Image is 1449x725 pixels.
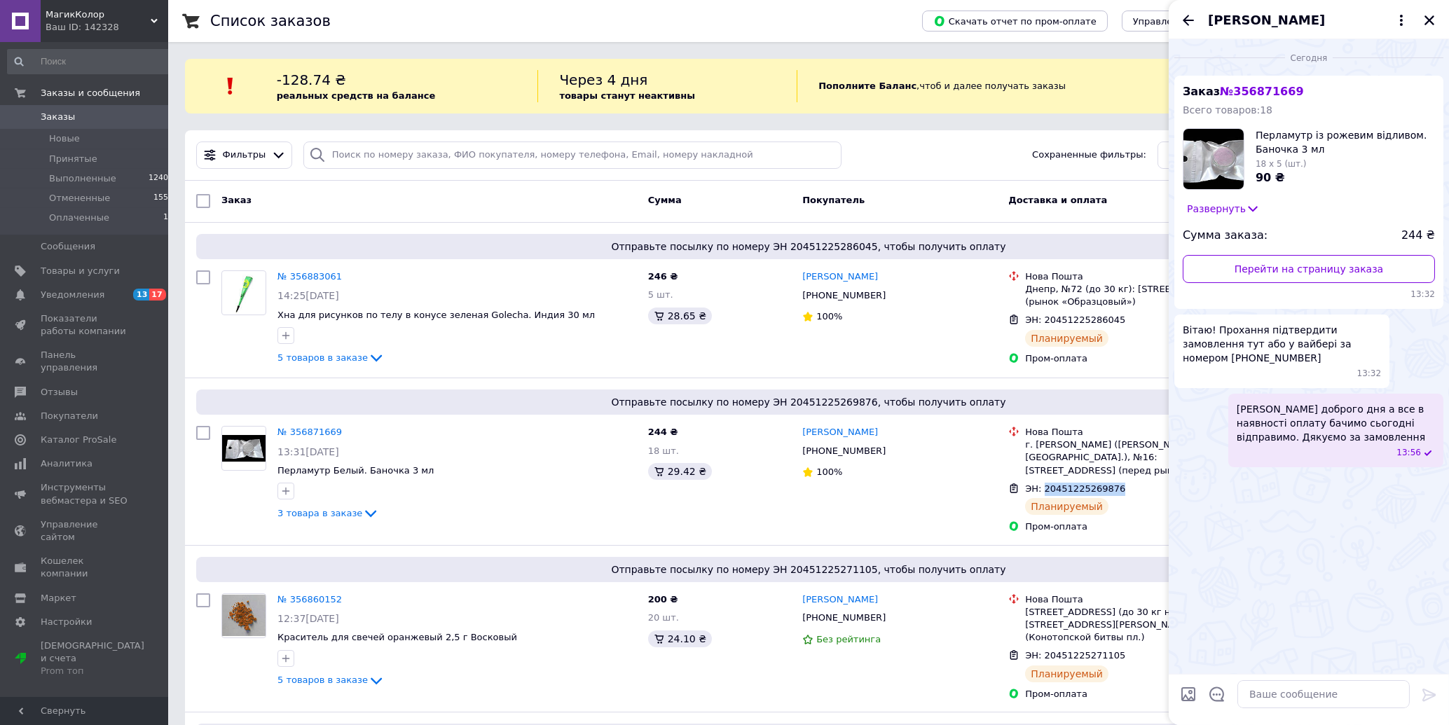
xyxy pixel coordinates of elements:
span: 13:32 12.08.2025 [1357,368,1382,380]
span: Аналитика [41,457,92,470]
span: Сумма заказа: [1183,228,1268,244]
button: Назад [1180,12,1197,29]
span: 18 шт. [648,446,679,456]
button: Развернуть [1183,201,1264,216]
span: Каталог ProSale [41,434,116,446]
span: 1551 [153,192,173,205]
span: 12407 [149,172,173,185]
div: 12.08.2025 [1174,50,1443,64]
span: 100% [816,467,842,477]
span: 244 ₴ [648,427,678,437]
span: № 356871669 [1220,85,1303,98]
span: Покупатель [802,195,865,205]
img: Фото товару [222,435,266,462]
div: Планируемый [1025,665,1108,682]
span: Отзывы [41,386,78,399]
span: 5 шт. [648,289,673,300]
span: [PERSON_NAME] доброго дня а все в наявності оплату бачимо сьогодні відправимо. Дякуємо за замовлення [1237,402,1435,444]
span: Вітаю! Прохання підтвердити замовлення тут або у вайбері за номером [PHONE_NUMBER] [1183,323,1381,365]
div: [PHONE_NUMBER] [799,442,888,460]
span: 13:32 12.08.2025 [1183,289,1435,301]
span: 5 товаров в заказе [277,675,368,686]
a: [PERSON_NAME] [802,593,878,607]
span: Без рейтинга [816,634,881,644]
span: Оплаченные [49,212,109,224]
button: [PERSON_NAME] [1208,11,1410,29]
a: [PERSON_NAME] [802,270,878,284]
span: 246 ₴ [648,271,678,282]
b: реальных средств на балансе [277,90,436,101]
a: Фото товару [221,270,266,315]
span: [PERSON_NAME] [1208,11,1325,29]
span: Фильтры [223,149,266,162]
a: 5 товаров в заказе [277,675,385,685]
span: Показатели работы компании [41,312,130,338]
div: г. [PERSON_NAME] ([PERSON_NAME][GEOGRAPHIC_DATA].), №16: [STREET_ADDRESS] (перед рынком "МИВС") [1025,439,1244,477]
span: Заказы [41,111,75,123]
span: Сегодня [1285,53,1333,64]
span: Заказы и сообщения [41,87,140,99]
span: Маркет [41,592,76,605]
span: 244 ₴ [1401,228,1435,244]
span: Товары и услуги [41,265,120,277]
a: [PERSON_NAME] [802,426,878,439]
input: Поиск [7,49,174,74]
span: ЭН: 20451225269876 [1025,483,1125,494]
span: Отмененные [49,192,110,205]
b: Пополните Баланс [818,81,916,91]
input: Поиск по номеру заказа, ФИО покупателя, номеру телефона, Email, номеру накладной [303,141,842,169]
a: № 356883061 [277,271,342,282]
a: № 356871669 [277,427,342,437]
span: 13:31[DATE] [277,446,339,457]
button: Скачать отчет по пром-оплате [922,11,1108,32]
a: Перейти на страницу заказа [1183,255,1435,283]
button: Закрыть [1421,12,1438,29]
span: Покупатели [41,410,98,422]
div: Нова Пошта [1025,593,1244,606]
span: 200 ₴ [648,594,678,605]
a: 5 товаров в заказе [277,352,385,363]
div: 24.10 ₴ [648,630,712,647]
span: 100% [816,311,842,322]
img: Фото товару [222,595,266,637]
span: 12:37[DATE] [277,613,339,624]
div: 29.42 ₴ [648,463,712,480]
span: Отправьте посылку по номеру ЭН 20451225286045, чтобы получить оплату [202,240,1415,254]
span: [DEMOGRAPHIC_DATA] и счета [41,640,144,678]
span: Новые [49,132,80,145]
span: Управление статусами [1133,16,1243,27]
a: Хна для рисунков по телу в конусе зеленая Golecha. Индия 30 мл [277,310,595,320]
div: Нова Пошта [1025,426,1244,439]
span: Управление сайтом [41,518,130,544]
span: Сохраненные фильтры: [1032,149,1146,162]
span: Доставка и оплата [1008,195,1107,205]
div: Днепр, №72 (до 30 кг): [STREET_ADDRESS] (рынок «Образцовый») [1025,283,1244,308]
span: ЭН: 20451225286045 [1025,315,1125,325]
a: 3 товара в заказе [277,508,379,518]
div: Пром-оплата [1025,352,1244,365]
span: ЭН: 20451225271105 [1025,650,1125,661]
a: Перламутр Белый. Баночка 3 мл [277,465,434,476]
span: 90 ₴ [1256,171,1285,184]
span: Кошелек компании [41,555,130,580]
span: Заказ [1183,85,1304,98]
span: Краситель для свечей оранжевый 2,5 г Восковый [277,632,517,642]
span: Всего товаров: 18 [1183,104,1272,116]
img: 3385158262_w200_h200_perlamutr-s-rozovym.jpg [1183,129,1244,189]
span: 20 шт. [648,612,679,623]
span: Уведомления [41,289,104,301]
span: 17 [149,289,165,301]
span: 3 товара в заказе [277,508,362,518]
span: Сообщения [41,240,95,253]
div: Планируемый [1025,330,1108,347]
span: 13 [133,289,149,301]
span: 5 товаров в заказе [277,352,368,363]
span: Скачать отчет по пром-оплате [933,15,1097,27]
span: Инструменты вебмастера и SEO [41,481,130,506]
div: [STREET_ADDRESS] (до 30 кг на одно место): [STREET_ADDRESS][PERSON_NAME] (Конотопской битвы пл.) [1025,606,1244,644]
span: Принятые [49,153,97,165]
a: № 356860152 [277,594,342,605]
button: Открыть шаблоны ответов [1208,685,1226,703]
span: Настройки [41,616,92,628]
